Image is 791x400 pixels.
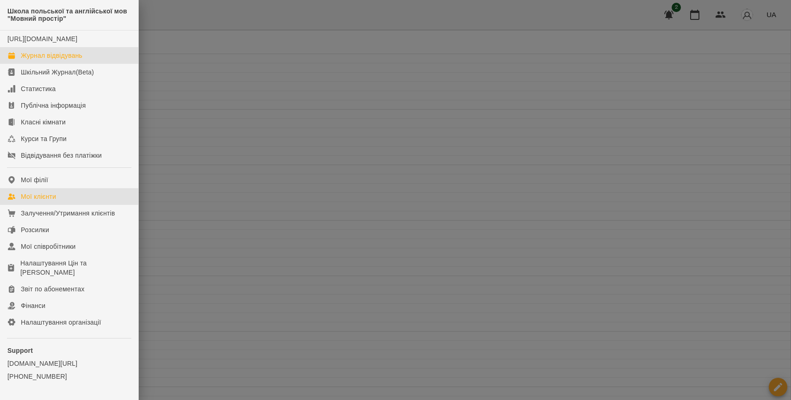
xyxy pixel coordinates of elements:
[7,372,131,381] a: [PHONE_NUMBER]
[21,151,102,160] div: Відвідування без платіжки
[21,225,49,234] div: Розсилки
[7,35,77,43] a: [URL][DOMAIN_NAME]
[7,7,131,23] span: Школа польської та англійської мов "Мовний простір"
[21,318,101,327] div: Налаштування організації
[7,359,131,368] a: [DOMAIN_NAME][URL]
[20,258,131,277] div: Налаштування Цін та [PERSON_NAME]
[7,346,131,355] p: Support
[21,301,45,310] div: Фінанси
[21,209,115,218] div: Залучення/Утримання клієнтів
[21,117,66,127] div: Класні кімнати
[21,84,56,93] div: Статистика
[21,101,86,110] div: Публічна інформація
[21,134,67,143] div: Курси та Групи
[21,175,48,185] div: Мої філії
[21,192,56,201] div: Мої клієнти
[21,51,82,60] div: Журнал відвідувань
[21,284,85,294] div: Звіт по абонементах
[21,242,76,251] div: Мої співробітники
[21,68,94,77] div: Шкільний Журнал(Beta)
